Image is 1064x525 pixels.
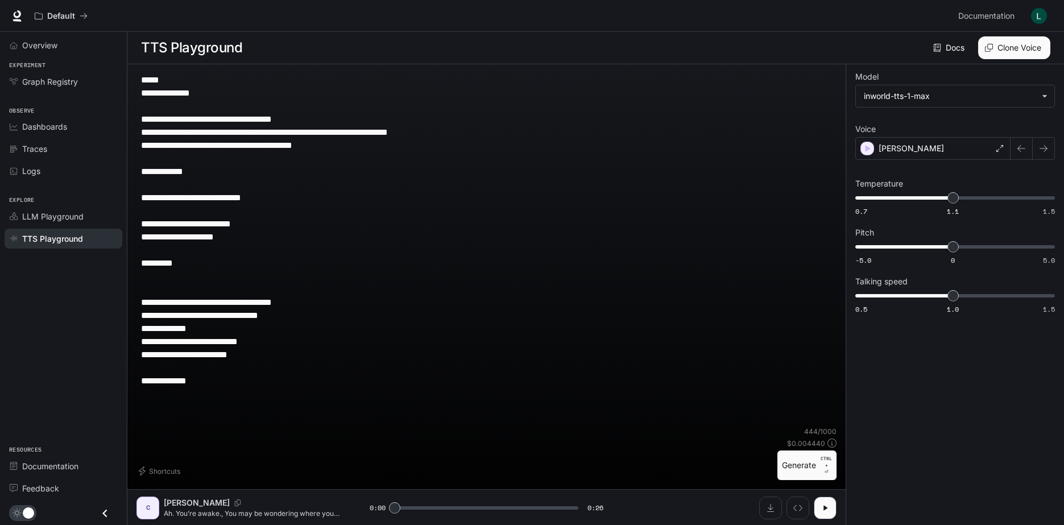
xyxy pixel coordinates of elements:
[5,456,122,476] a: Documentation
[931,36,969,59] a: Docs
[22,121,67,133] span: Dashboards
[958,9,1015,23] span: Documentation
[759,497,782,519] button: Download audio
[1043,206,1055,216] span: 1.5
[978,36,1050,59] button: Clone Voice
[855,206,867,216] span: 0.7
[47,11,75,21] p: Default
[855,125,876,133] p: Voice
[5,117,122,137] a: Dashboards
[786,497,809,519] button: Inspect
[5,478,122,498] a: Feedback
[864,90,1036,102] div: inworld-tts-1-max
[5,229,122,249] a: TTS Playground
[587,502,603,514] span: 0:26
[5,206,122,226] a: LLM Playground
[5,72,122,92] a: Graph Registry
[22,482,59,494] span: Feedback
[1043,255,1055,265] span: 5.0
[954,5,1023,27] a: Documentation
[821,455,832,469] p: CTRL +
[22,39,57,51] span: Overview
[879,143,944,154] p: [PERSON_NAME]
[139,499,157,517] div: C
[22,76,78,88] span: Graph Registry
[22,460,78,472] span: Documentation
[787,439,825,448] p: $ 0.004440
[821,455,832,476] p: ⏎
[22,233,83,245] span: TTS Playground
[22,165,40,177] span: Logs
[23,506,34,519] span: Dark mode toggle
[164,497,230,509] p: [PERSON_NAME]
[5,139,122,159] a: Traces
[855,180,903,188] p: Temperature
[855,229,874,237] p: Pitch
[856,85,1054,107] div: inworld-tts-1-max
[22,143,47,155] span: Traces
[951,255,955,265] span: 0
[855,278,908,286] p: Talking speed
[30,5,93,27] button: All workspaces
[370,502,386,514] span: 0:00
[136,462,185,480] button: Shortcuts
[947,304,959,314] span: 1.0
[1031,8,1047,24] img: User avatar
[92,502,118,525] button: Close drawer
[5,161,122,181] a: Logs
[1043,304,1055,314] span: 1.5
[777,450,837,480] button: GenerateCTRL +⏎
[5,35,122,55] a: Overview
[855,255,871,265] span: -5.0
[855,73,879,81] p: Model
[230,499,246,506] button: Copy Voice ID
[164,509,342,518] p: Ah. You’re awake., You may be wondering where you are. Or maybe you’re just confused because ever...
[855,304,867,314] span: 0.5
[1028,5,1050,27] button: User avatar
[141,36,242,59] h1: TTS Playground
[804,427,837,436] p: 444 / 1000
[22,210,84,222] span: LLM Playground
[947,206,959,216] span: 1.1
